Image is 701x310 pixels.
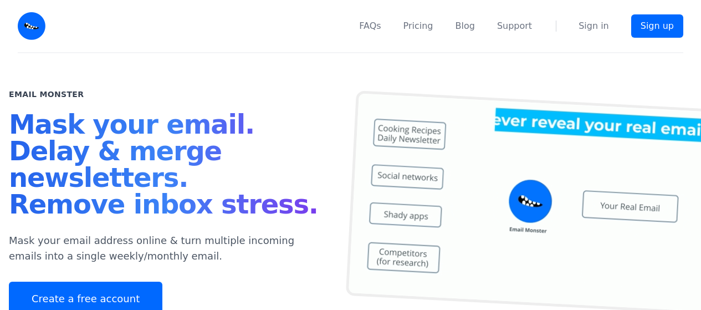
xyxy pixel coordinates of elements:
h1: Mask your email. Delay & merge newsletters. Remove inbox stress. [9,111,324,222]
a: Blog [456,19,475,33]
a: Support [497,19,532,33]
a: Sign in [579,19,609,33]
a: Sign up [631,14,683,38]
a: FAQs [359,19,381,33]
a: Pricing [403,19,433,33]
p: Mask your email address online & turn multiple incoming emails into a single weekly/monthly email. [9,233,324,264]
h2: Email Monster [9,89,84,100]
img: Email Monster [18,12,45,40]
